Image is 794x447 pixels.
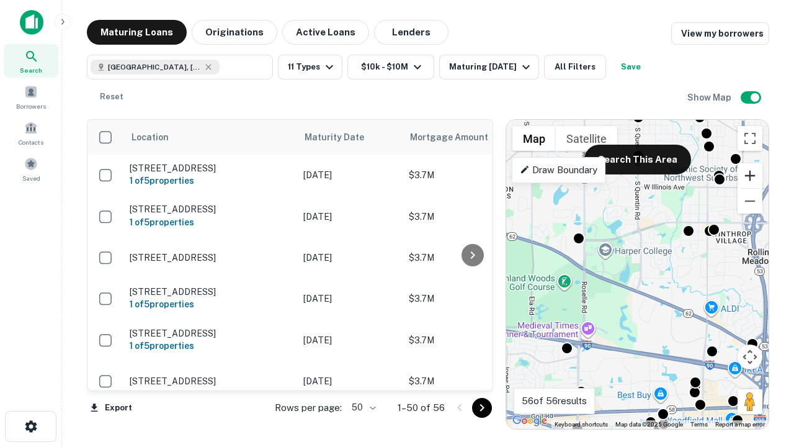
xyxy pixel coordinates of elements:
button: Maturing Loans [87,20,187,45]
p: $3.7M [409,251,533,264]
button: Zoom in [738,163,762,188]
span: Location [131,130,169,145]
button: Export [87,399,135,417]
span: Search [20,65,42,75]
button: Zoom out [738,189,762,214]
span: Maturity Date [305,130,380,145]
img: capitalize-icon.png [20,10,43,35]
button: Keyboard shortcuts [555,420,608,429]
a: Contacts [4,116,58,150]
p: [STREET_ADDRESS] [130,163,291,174]
th: Maturity Date [297,120,403,155]
p: $3.7M [409,374,533,388]
span: Mortgage Amount [410,130,504,145]
button: Map camera controls [738,345,762,369]
img: Google [509,413,550,429]
p: [DATE] [303,333,396,347]
p: [STREET_ADDRESS] [130,286,291,297]
span: Saved [22,173,40,183]
button: Active Loans [282,20,369,45]
button: Go to next page [472,398,492,418]
button: Toggle fullscreen view [738,126,762,151]
p: [DATE] [303,168,396,182]
h6: 1 of 5 properties [130,174,291,187]
a: Terms (opens in new tab) [690,421,708,428]
div: 50 [347,399,378,417]
p: [DATE] [303,251,396,264]
button: All Filters [544,55,606,79]
th: Location [123,120,297,155]
p: [DATE] [303,210,396,223]
p: Draw Boundary [520,163,597,178]
a: View my borrowers [671,22,769,45]
a: Borrowers [4,80,58,114]
a: Open this area in Google Maps (opens a new window) [509,413,550,429]
span: Borrowers [16,101,46,111]
button: $10k - $10M [347,55,434,79]
span: [GEOGRAPHIC_DATA], [GEOGRAPHIC_DATA] [108,61,201,73]
div: Maturing [DATE] [449,60,533,74]
button: Lenders [374,20,448,45]
a: Search [4,44,58,78]
p: $3.7M [409,210,533,223]
span: Map data ©2025 Google [615,421,683,428]
iframe: Chat Widget [732,348,794,407]
button: Show street map [512,126,556,151]
button: Reset [92,84,132,109]
h6: 1 of 5 properties [130,339,291,353]
a: Saved [4,152,58,186]
p: [STREET_ADDRESS] [130,204,291,215]
button: Save your search to get updates of matches that match your search criteria. [611,55,651,79]
p: [DATE] [303,292,396,305]
th: Mortgage Amount [403,120,539,155]
h6: Show Map [687,91,733,104]
a: Report a map error [715,421,765,428]
p: [STREET_ADDRESS] [130,252,291,263]
button: Maturing [DATE] [439,55,539,79]
p: [DATE] [303,374,396,388]
h6: 1 of 5 properties [130,297,291,311]
button: Originations [192,20,277,45]
button: 11 Types [278,55,342,79]
button: Show satellite imagery [556,126,617,151]
p: $3.7M [409,292,533,305]
span: Contacts [19,137,43,147]
h6: 1 of 5 properties [130,215,291,229]
p: [STREET_ADDRESS] [130,376,291,387]
div: 0 0 [506,120,769,429]
p: $3.7M [409,168,533,182]
p: $3.7M [409,333,533,347]
button: Search This Area [584,145,691,174]
p: 1–50 of 56 [398,400,445,415]
p: 56 of 56 results [522,394,587,409]
p: [STREET_ADDRESS] [130,328,291,339]
p: Rows per page: [275,400,342,415]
